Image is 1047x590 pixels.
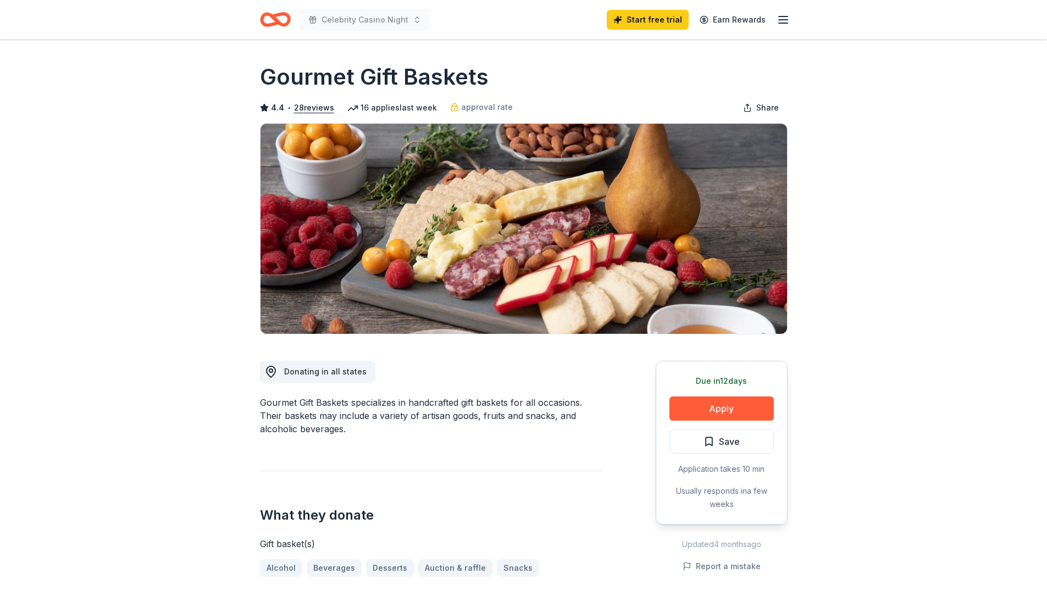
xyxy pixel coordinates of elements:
div: 16 applies last week [347,101,437,114]
a: Earn Rewards [693,10,772,30]
img: Image for Gourmet Gift Baskets [261,124,787,334]
span: Save [719,434,740,449]
div: Gourmet Gift Baskets specializes in handcrafted gift baskets for all occasions. Their baskets may... [260,396,603,435]
button: Save [669,429,774,454]
a: Snacks [497,559,539,577]
div: Due in 12 days [669,374,774,388]
div: Application takes 10 min [669,462,774,476]
span: 4.4 [271,101,284,114]
button: Report a mistake [683,560,761,573]
a: Auction & raffle [418,559,492,577]
button: Apply [669,396,774,421]
h1: Gourmet Gift Baskets [260,62,489,92]
div: Updated 4 months ago [656,538,788,551]
a: Start free trial [607,10,689,30]
a: Desserts [366,559,414,577]
button: 28reviews [294,101,334,114]
a: Home [260,7,291,32]
a: Beverages [307,559,362,577]
span: Share [756,101,779,114]
a: approval rate [450,101,513,114]
span: • [287,103,291,112]
span: approval rate [461,101,513,114]
span: Donating in all states [284,367,367,376]
button: Celebrity Casino Night [300,9,430,31]
div: Usually responds in a few weeks [669,484,774,511]
h2: What they donate [260,506,603,524]
a: Alcohol [260,559,302,577]
span: Celebrity Casino Night [322,13,408,26]
div: Gift basket(s) [260,537,603,550]
button: Share [734,97,788,119]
